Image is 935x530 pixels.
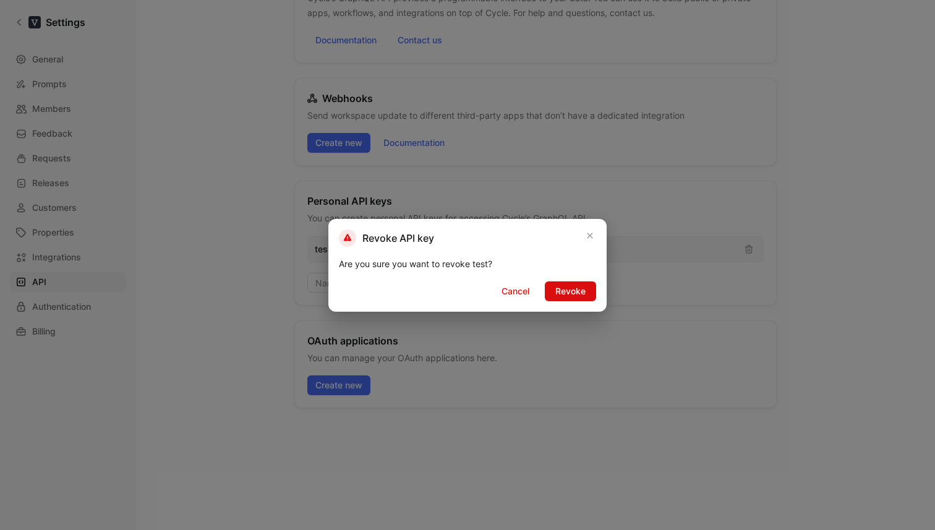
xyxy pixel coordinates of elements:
button: Revoke [545,281,596,301]
h2: Revoke API key [339,229,434,247]
button: Cancel [491,281,540,301]
span: Revoke [555,284,586,299]
div: Are you sure you want to revoke test? [339,257,596,271]
span: Cancel [502,284,529,299]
